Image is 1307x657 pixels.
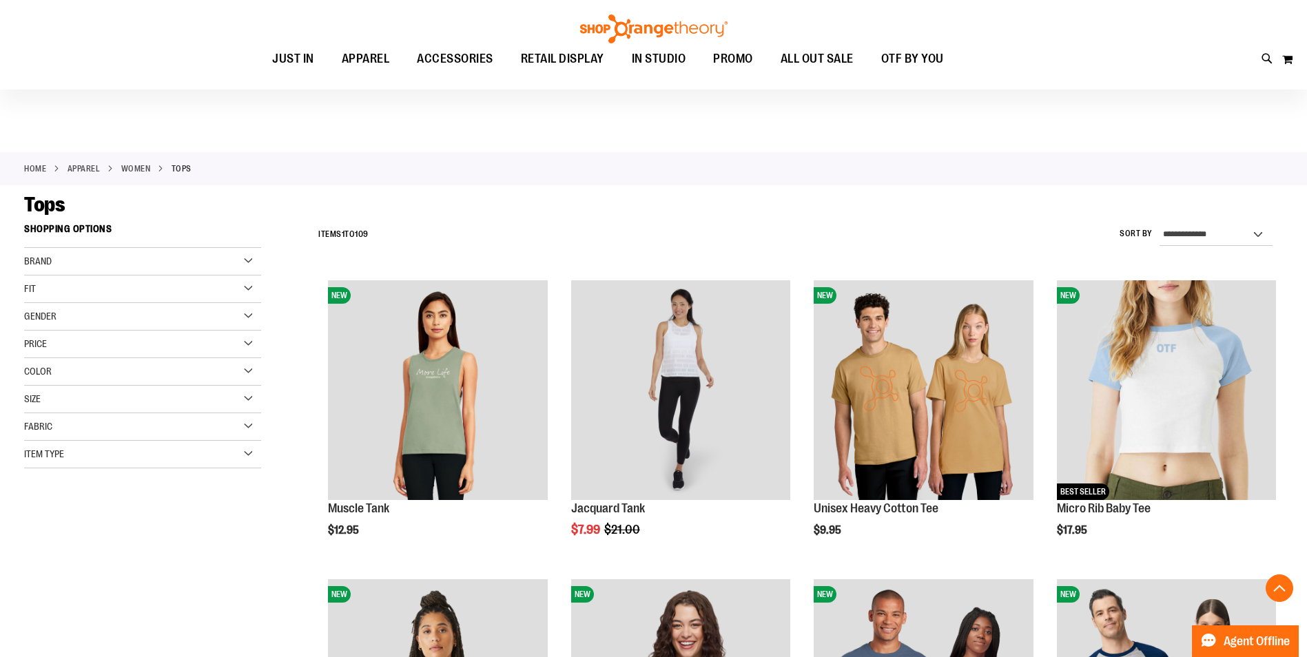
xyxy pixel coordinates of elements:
[342,43,390,74] span: APPAREL
[814,586,836,603] span: NEW
[328,287,351,304] span: NEW
[1057,524,1089,536] span: $17.95
[417,43,493,74] span: ACCESSORIES
[1057,501,1151,515] a: Micro Rib Baby Tee
[121,163,151,175] a: WOMEN
[1050,273,1283,571] div: product
[328,501,389,515] a: Muscle Tank
[328,280,547,499] img: Muscle Tank
[564,273,797,571] div: product
[807,273,1040,571] div: product
[1057,586,1080,603] span: NEW
[521,43,604,74] span: RETAIL DISPLAY
[24,366,52,377] span: Color
[24,217,261,248] strong: Shopping Options
[571,501,645,515] a: Jacquard Tank
[24,421,52,432] span: Fabric
[571,280,790,501] a: Front view of Jacquard Tank
[318,224,369,245] h2: Items to
[1224,635,1290,648] span: Agent Offline
[24,338,47,349] span: Price
[814,524,843,536] span: $9.95
[355,229,369,239] span: 109
[328,524,361,536] span: $12.95
[571,523,602,536] span: $7.99
[814,501,938,515] a: Unisex Heavy Cotton Tee
[24,255,52,267] span: Brand
[1266,574,1293,602] button: Back To Top
[1192,625,1299,657] button: Agent Offline
[881,43,944,74] span: OTF BY YOU
[24,283,36,294] span: Fit
[24,193,65,216] span: Tops
[814,287,836,304] span: NEW
[24,448,64,459] span: Item Type
[328,586,351,603] span: NEW
[1120,228,1153,240] label: Sort By
[571,586,594,603] span: NEW
[172,163,192,175] strong: Tops
[1057,280,1276,499] img: Micro Rib Baby Tee
[68,163,101,175] a: APPAREL
[328,280,547,501] a: Muscle TankNEW
[814,280,1033,501] a: Unisex Heavy Cotton TeeNEW
[604,523,642,536] span: $21.00
[272,43,314,74] span: JUST IN
[24,393,41,404] span: Size
[1057,483,1109,500] span: BEST SELLER
[713,43,753,74] span: PROMO
[632,43,686,74] span: IN STUDIO
[24,311,56,322] span: Gender
[24,163,46,175] a: Home
[814,280,1033,499] img: Unisex Heavy Cotton Tee
[781,43,854,74] span: ALL OUT SALE
[1057,280,1276,501] a: Micro Rib Baby TeeNEWBEST SELLER
[571,280,790,499] img: Front view of Jacquard Tank
[1057,287,1080,304] span: NEW
[321,273,554,571] div: product
[578,14,730,43] img: Shop Orangetheory
[342,229,345,239] span: 1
